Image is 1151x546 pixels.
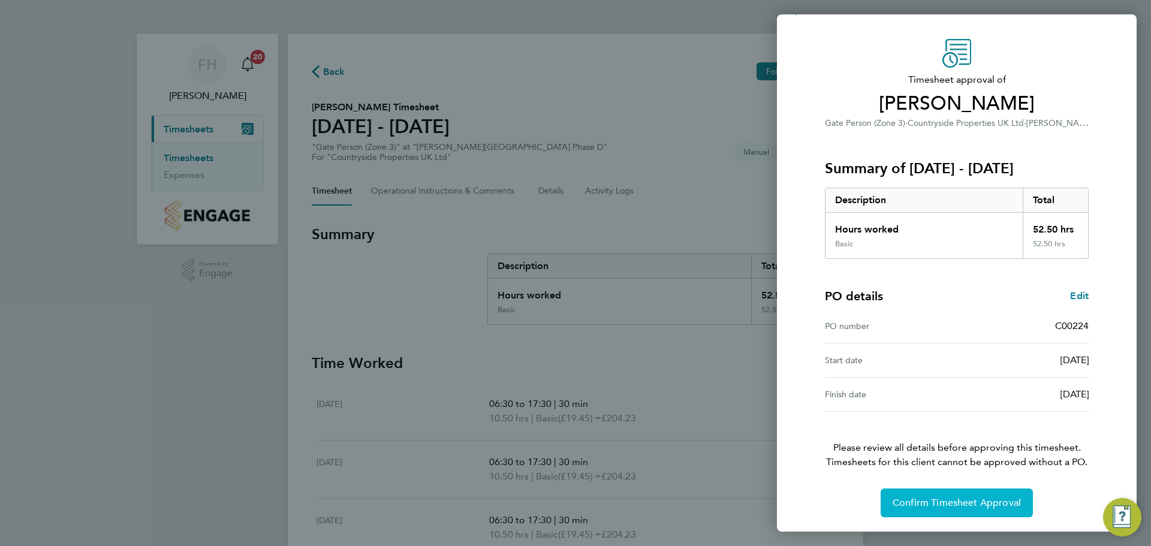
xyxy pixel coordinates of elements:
[1024,118,1026,128] span: ·
[825,353,957,367] div: Start date
[835,239,853,249] div: Basic
[825,159,1089,178] h3: Summary of [DATE] - [DATE]
[957,353,1089,367] div: [DATE]
[1070,289,1089,303] a: Edit
[1026,117,1144,128] span: [PERSON_NAME] End Phase D
[1070,290,1089,301] span: Edit
[825,188,1023,212] div: Description
[825,387,957,402] div: Finish date
[810,412,1103,469] p: Please review all details before approving this timesheet.
[825,288,883,304] h4: PO details
[810,455,1103,469] span: Timesheets for this client cannot be approved without a PO.
[825,213,1023,239] div: Hours worked
[1023,188,1089,212] div: Total
[908,118,1024,128] span: Countryside Properties UK Ltd
[881,488,1033,517] button: Confirm Timesheet Approval
[957,387,1089,402] div: [DATE]
[1023,213,1089,239] div: 52.50 hrs
[1023,239,1089,258] div: 52.50 hrs
[1055,320,1089,331] span: C00224
[825,73,1089,87] span: Timesheet approval of
[825,118,905,128] span: Gate Person (Zone 3)
[825,92,1089,116] span: [PERSON_NAME]
[825,319,957,333] div: PO number
[825,188,1089,259] div: Summary of 18 - 24 Aug 2025
[1103,498,1141,536] button: Engage Resource Center
[893,497,1021,509] span: Confirm Timesheet Approval
[905,118,908,128] span: ·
